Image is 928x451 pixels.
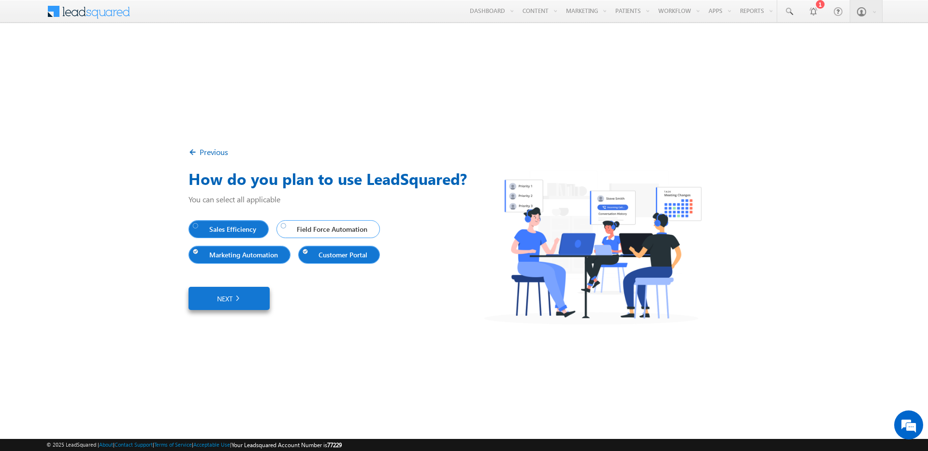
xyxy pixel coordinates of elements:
[188,148,200,159] img: Back_Arrow.png
[281,223,372,236] span: Field Force Automation
[303,248,372,261] span: Customer Portal
[188,167,739,190] h3: How do you plan to use LeadSquared?
[193,441,230,448] a: Acceptable Use
[188,147,228,157] a: Previous
[327,441,342,449] span: 77229
[193,223,260,236] span: Sales Efficiency
[464,166,722,330] img: Leadsquared_CRM_Purpose.png
[154,441,192,448] a: Terms of Service
[188,194,739,204] p: You can select all applicable
[188,287,270,310] a: Next
[232,441,342,449] span: Your Leadsquared Account Number is
[13,89,176,289] textarea: Type your message and click 'Submit'
[99,441,113,448] a: About
[46,440,342,450] span: © 2025 LeadSquared | | | | |
[193,248,282,261] span: Marketing Automation
[232,294,241,303] img: Right_Arrow.png
[159,5,182,28] div: Minimize live chat window
[50,51,162,63] div: Leave a message
[16,51,41,63] img: d_60004797649_company_0_60004797649
[115,441,153,448] a: Contact Support
[142,297,175,310] em: Submit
